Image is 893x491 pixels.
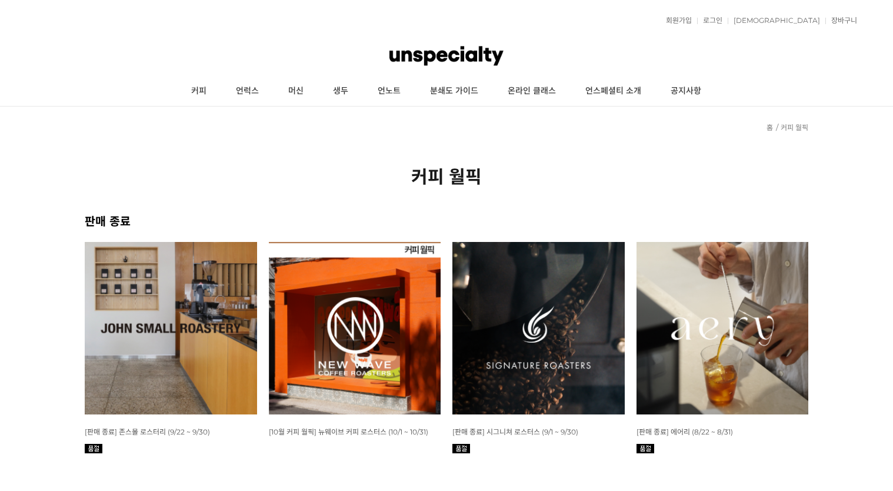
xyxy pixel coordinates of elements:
a: [판매 종료] 존스몰 로스터리 (9/22 ~ 9/30) [85,427,210,436]
a: [판매 종료] 에어리 (8/22 ~ 8/31) [637,427,733,436]
a: [판매 종료] 시그니쳐 로스터스 (9/1 ~ 9/30) [452,427,578,436]
h2: 판매 종료 [85,212,808,229]
a: 커피 [176,77,221,106]
img: 품절 [85,444,102,453]
a: 머신 [274,77,318,106]
img: 8월 커피 스몰 월픽 에어리 [637,242,809,414]
a: 분쇄도 가이드 [415,77,493,106]
a: [10월 커피 월픽] 뉴웨이브 커피 로스터스 (10/1 ~ 10/31) [269,427,428,436]
img: [판매 종료] 시그니쳐 로스터스 (9/1 ~ 9/30) [452,242,625,414]
img: [10월 커피 월픽] 뉴웨이브 커피 로스터스 (10/1 ~ 10/31) [269,242,441,414]
a: 생두 [318,77,363,106]
img: 언스페셜티 몰 [389,38,504,74]
a: 언노트 [363,77,415,106]
a: 온라인 클래스 [493,77,571,106]
a: 커피 월픽 [781,123,808,132]
h2: 커피 월픽 [85,162,808,188]
a: 언스페셜티 소개 [571,77,656,106]
a: 언럭스 [221,77,274,106]
a: [DEMOGRAPHIC_DATA] [728,17,820,24]
img: 품절 [637,444,654,453]
a: 홈 [767,123,773,132]
a: 로그인 [697,17,722,24]
a: 회원가입 [660,17,692,24]
a: 공지사항 [656,77,716,106]
a: 장바구니 [825,17,857,24]
img: [판매 종료] 존스몰 로스터리 (9/22 ~ 9/30) [85,242,257,414]
img: 품절 [452,444,470,453]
